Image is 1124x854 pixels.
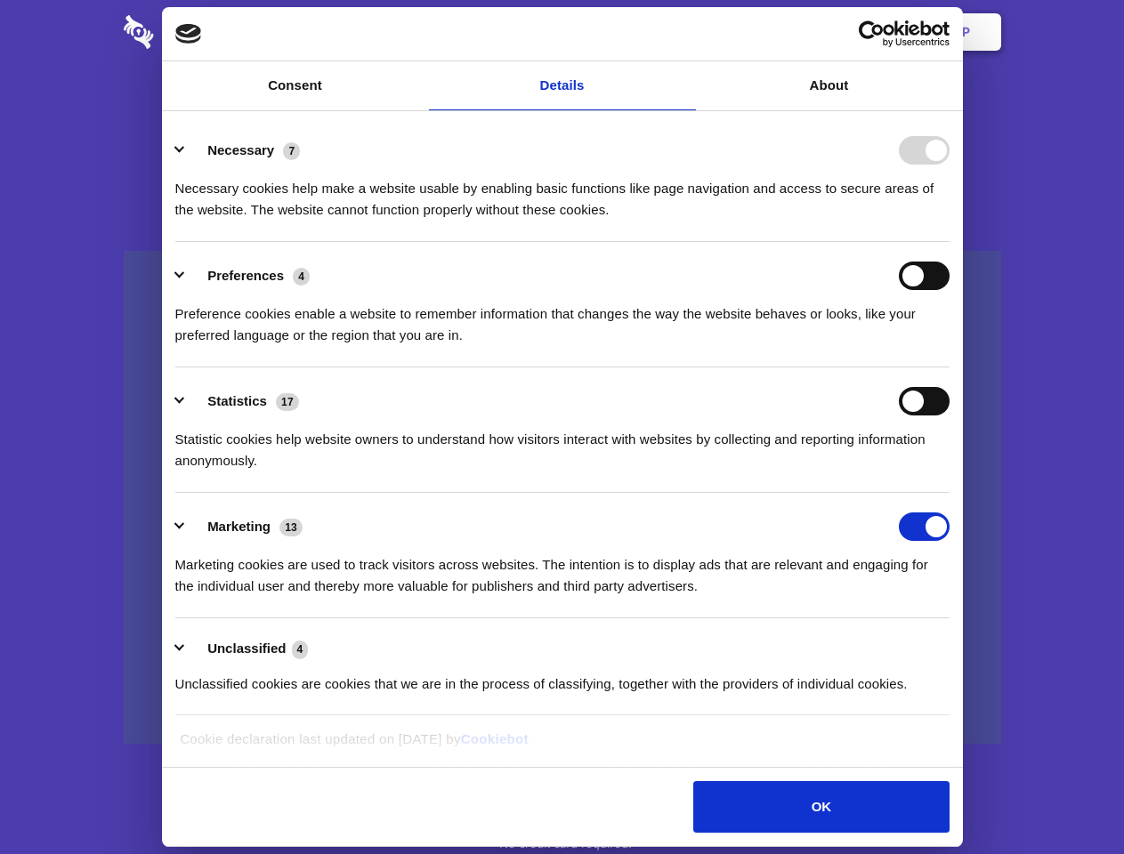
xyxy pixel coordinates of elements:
a: Cookiebot [461,731,529,746]
div: Unclassified cookies are cookies that we are in the process of classifying, together with the pro... [175,660,950,695]
span: 7 [283,142,300,160]
a: Pricing [522,4,600,60]
a: Consent [162,61,429,110]
span: 4 [293,268,310,286]
a: Login [807,4,885,60]
a: About [696,61,963,110]
h4: Auto-redaction of sensitive data, encrypted data sharing and self-destructing private chats. Shar... [124,162,1001,221]
button: Preferences (4) [175,262,321,290]
div: Preference cookies enable a website to remember information that changes the way the website beha... [175,290,950,346]
label: Statistics [207,393,267,408]
a: Contact [722,4,804,60]
div: Necessary cookies help make a website usable by enabling basic functions like page navigation and... [175,165,950,221]
div: Statistic cookies help website owners to understand how visitors interact with websites by collec... [175,415,950,471]
button: Necessary (7) [175,136,311,165]
button: Marketing (13) [175,512,314,541]
button: OK [693,781,949,833]
a: Details [429,61,696,110]
label: Preferences [207,268,284,283]
span: 4 [292,640,309,658]
a: Usercentrics Cookiebot - opens in a new window [794,20,950,47]
label: Necessary [207,142,274,157]
a: Wistia video thumbnail [124,251,1001,745]
button: Unclassified (4) [175,638,319,660]
img: logo-wordmark-white-trans-d4663122ce5f474addd5e946df7df03e33cb6a1c49d2221995e7729f52c070b2.svg [124,15,276,49]
button: Statistics (17) [175,387,311,415]
h1: Eliminate Slack Data Loss. [124,80,1001,144]
label: Marketing [207,519,271,534]
span: 17 [276,393,299,411]
div: Marketing cookies are used to track visitors across websites. The intention is to display ads tha... [175,541,950,597]
iframe: Drift Widget Chat Controller [1035,765,1103,833]
div: Cookie declaration last updated on [DATE] by [166,729,958,763]
img: logo [175,24,202,44]
span: 13 [279,519,303,536]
